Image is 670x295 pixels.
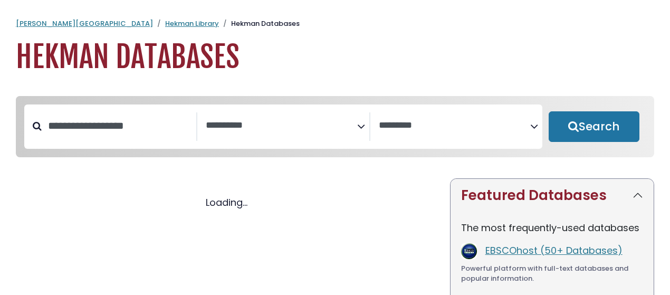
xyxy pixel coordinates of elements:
[451,179,654,212] button: Featured Databases
[379,120,530,131] textarea: Search
[16,18,654,29] nav: breadcrumb
[16,40,654,75] h1: Hekman Databases
[485,244,623,257] a: EBSCOhost (50+ Databases)
[42,117,196,135] input: Search database by title or keyword
[219,18,300,29] li: Hekman Databases
[206,120,357,131] textarea: Search
[16,195,437,210] div: Loading...
[461,221,643,235] p: The most frequently-used databases
[165,18,219,28] a: Hekman Library
[461,263,643,284] div: Powerful platform with full-text databases and popular information.
[16,18,153,28] a: [PERSON_NAME][GEOGRAPHIC_DATA]
[16,96,654,157] nav: Search filters
[549,111,639,142] button: Submit for Search Results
